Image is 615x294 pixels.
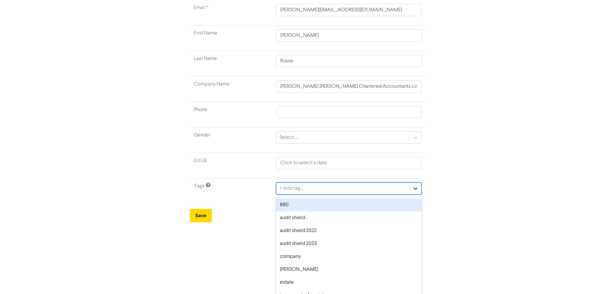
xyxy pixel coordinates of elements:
td: Gender [190,127,272,153]
div: + Add tag... [280,185,303,192]
div: 880 [276,198,421,211]
td: D.O.B [190,153,272,178]
div: company [276,250,421,263]
div: Select ... [280,134,298,141]
td: Phone [190,102,272,127]
td: First Name [190,25,272,51]
div: estate [276,276,421,289]
div: audit shield [276,211,421,224]
input: Click to select a date [276,157,421,169]
td: Company Name [190,76,272,102]
iframe: Chat Widget [583,263,615,294]
button: Save [190,209,212,222]
div: audit shield 2022 [276,224,421,237]
div: audit shield 2023 [276,237,421,250]
td: Tags [190,178,272,204]
td: Last Name [190,51,272,76]
div: [PERSON_NAME] [276,263,421,276]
